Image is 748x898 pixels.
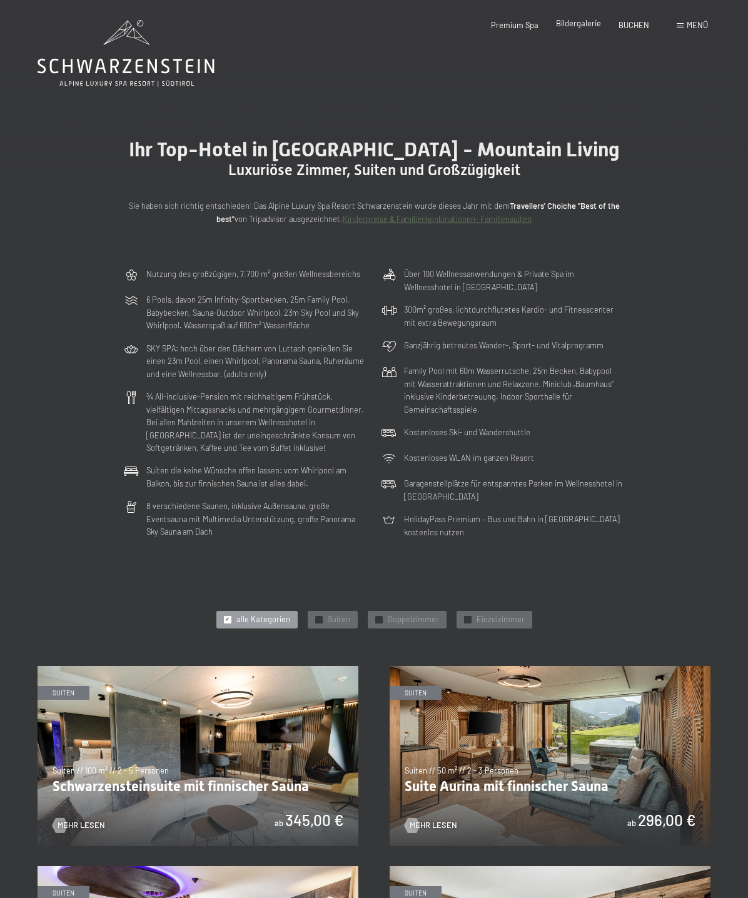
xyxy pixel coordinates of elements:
span: Ihr Top-Hotel in [GEOGRAPHIC_DATA] - Mountain Living [129,138,620,161]
p: SKY SPA: hoch über den Dächern von Luttach genießen Sie einen 23m Pool, einen Whirlpool, Panorama... [146,342,366,380]
p: 300m² großes, lichtdurchflutetes Kardio- und Fitnesscenter mit extra Bewegungsraum [404,303,624,329]
span: Menü [687,20,708,30]
p: 6 Pools, davon 25m Infinity-Sportbecken, 25m Family Pool, Babybecken, Sauna-Outdoor Whirlpool, 23... [146,293,366,331]
img: Schwarzensteinsuite mit finnischer Sauna [38,666,358,847]
p: Kostenloses WLAN im ganzen Resort [404,452,534,464]
p: Ganzjährig betreutes Wander-, Sport- und Vitalprogramm [404,339,604,351]
a: Schwarzensteinsuite mit finnischer Sauna [38,666,358,672]
p: Über 100 Wellnessanwendungen & Private Spa im Wellnesshotel in [GEOGRAPHIC_DATA] [404,268,624,293]
a: Romantic Suite mit Bio-Sauna [38,866,358,872]
span: ✓ [316,616,321,623]
a: Kinderpreise & Familienkonbinationen- Familiensuiten [343,214,532,224]
span: Suiten [328,614,350,625]
p: Suiten die keine Wünsche offen lassen: vom Whirlpool am Balkon, bis zur finnischen Sauna ist alle... [146,464,366,490]
span: alle Kategorien [236,614,290,625]
p: Nutzung des großzügigen, 7.700 m² großen Wellnessbereichs [146,268,360,280]
span: ✓ [377,616,381,623]
a: Mehr Lesen [405,820,457,831]
p: 8 verschiedene Saunen, inklusive Außensauna, große Eventsauna mit Multimedia Unterstützung, große... [146,500,366,538]
a: Premium Spa [491,20,538,30]
span: ✓ [465,616,470,623]
span: Doppelzimmer [388,614,439,625]
a: Chaletsuite mit Bio-Sauna [390,866,710,872]
img: Suite Aurina mit finnischer Sauna [390,666,710,847]
a: BUCHEN [619,20,649,30]
p: ¾ All-inclusive-Pension mit reichhaltigem Frühstück, vielfältigen Mittagssnacks und mehrgängigem ... [146,390,366,454]
p: Family Pool mit 60m Wasserrutsche, 25m Becken, Babypool mit Wasserattraktionen und Relaxzone. Min... [404,365,624,416]
a: Mehr Lesen [53,820,105,831]
span: ✓ [225,616,230,623]
a: Suite Aurina mit finnischer Sauna [390,666,710,672]
p: Sie haben sich richtig entschieden: Das Alpine Luxury Spa Resort Schwarzenstein wurde dieses Jahr... [124,199,624,225]
p: Kostenloses Ski- und Wandershuttle [404,426,530,438]
p: HolidayPass Premium – Bus und Bahn in [GEOGRAPHIC_DATA] kostenlos nutzen [404,513,624,538]
a: Bildergalerie [556,18,601,28]
span: Mehr Lesen [58,820,105,831]
strong: Travellers' Choiche "Best of the best" [216,201,620,223]
span: Mehr Lesen [410,820,457,831]
p: Garagenstellplätze für entspanntes Parken im Wellnesshotel in [GEOGRAPHIC_DATA] [404,477,624,503]
span: Luxuriöse Zimmer, Suiten und Großzügigkeit [228,161,520,179]
span: Einzelzimmer [477,614,525,625]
